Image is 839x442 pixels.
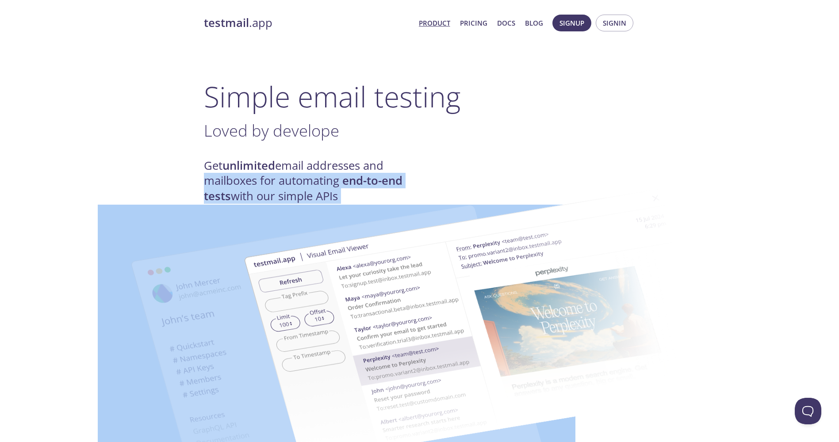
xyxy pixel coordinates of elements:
span: Loved by develope [204,119,339,141]
button: Signup [552,15,591,31]
a: testmail.app [204,15,412,30]
a: Pricing [460,17,487,29]
a: Docs [497,17,515,29]
a: Product [419,17,450,29]
a: Blog [525,17,543,29]
h1: Simple email testing [204,80,636,114]
strong: unlimited [222,158,275,173]
span: Signup [559,17,584,29]
h4: Get email addresses and mailboxes for automating with our simple APIs [204,158,420,204]
iframe: Help Scout Beacon - Open [795,398,821,424]
button: Signin [596,15,633,31]
strong: end-to-end tests [204,173,402,203]
strong: testmail [204,15,249,30]
span: Signin [603,17,626,29]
